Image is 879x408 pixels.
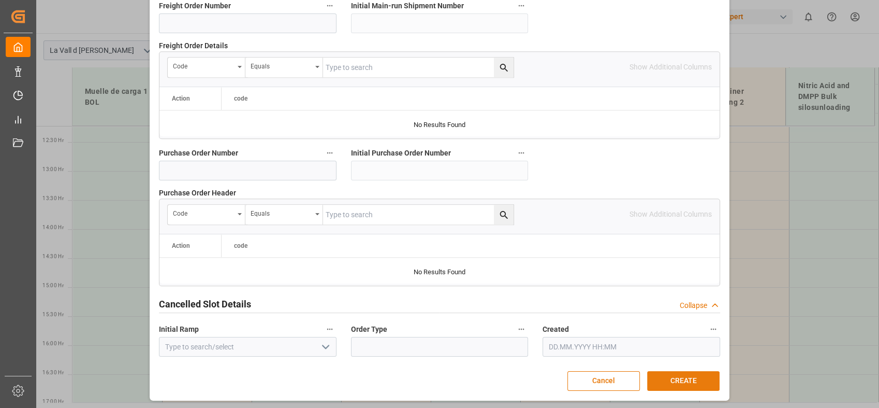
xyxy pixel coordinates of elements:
[351,324,387,335] span: Order Type
[251,206,312,218] div: Equals
[168,205,245,224] button: open menu
[159,40,228,51] span: Freight Order Details
[173,206,234,218] div: code
[351,148,451,159] span: Initial Purchase Order Number
[245,58,323,77] button: open menu
[323,322,336,336] button: Initial Ramp
[567,371,640,391] button: Cancel
[159,324,199,335] span: Initial Ramp
[159,297,251,311] h2: Cancelled Slot Details
[159,188,236,199] span: Purchase Order Header
[323,146,336,160] button: Purchase Order Number
[351,1,464,11] span: Initial Main-run Shipment Number
[323,205,514,224] input: Type to search
[159,148,238,159] span: Purchase Order Number
[159,337,336,357] input: Type to search/select
[245,205,323,224] button: open menu
[515,146,528,160] button: Initial Purchase Order Number
[234,95,247,102] span: code
[323,58,514,77] input: Type to search
[251,59,312,71] div: Equals
[543,337,720,357] input: DD.MM.YYYY HH:MM
[172,242,190,249] div: Action
[515,322,528,336] button: Order Type
[494,205,514,224] button: search button
[234,242,247,249] span: code
[707,322,720,336] button: Created
[647,371,720,391] button: CREATE
[168,58,245,77] button: open menu
[159,1,231,11] span: Freight Order Number
[317,339,332,355] button: open menu
[494,58,514,77] button: search button
[173,59,234,71] div: code
[172,95,190,102] div: Action
[680,300,707,311] div: Collapse
[543,324,569,335] span: Created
